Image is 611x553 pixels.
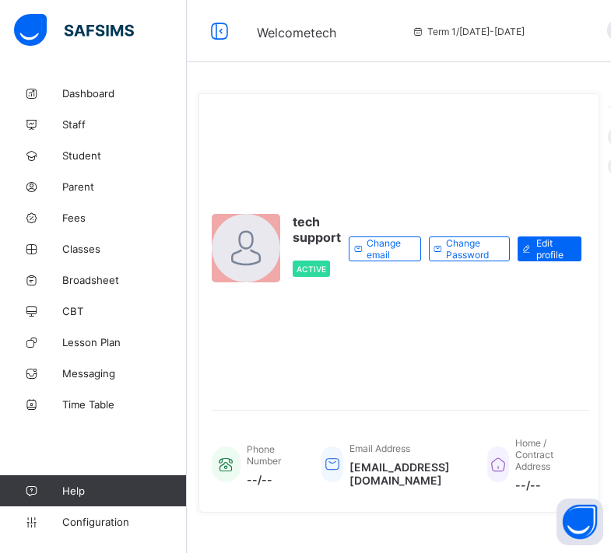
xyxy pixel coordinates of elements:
[536,237,570,261] span: Edit profile
[62,180,187,193] span: Parent
[62,516,186,528] span: Configuration
[62,305,187,317] span: CBT
[62,118,187,131] span: Staff
[14,14,134,47] img: safsims
[367,237,409,261] span: Change email
[515,478,574,492] span: --/--
[247,473,298,486] span: --/--
[62,243,187,255] span: Classes
[446,237,497,261] span: Change Password
[62,336,187,348] span: Lesson Plan
[257,25,336,40] span: Welcome tech
[349,460,464,487] span: [EMAIL_ADDRESS][DOMAIN_NAME]
[62,398,187,411] span: Time Table
[62,367,187,380] span: Messaging
[62,87,187,100] span: Dashboard
[62,485,186,497] span: Help
[62,274,187,286] span: Broadsheet
[412,26,525,37] span: session/term information
[515,437,553,472] span: Home / Contract Address
[297,264,326,274] span: Active
[349,443,410,454] span: Email Address
[247,443,281,467] span: Phone Number
[62,212,187,224] span: Fees
[62,149,187,162] span: Student
[293,214,341,245] span: tech support
[557,499,603,545] button: Open asap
